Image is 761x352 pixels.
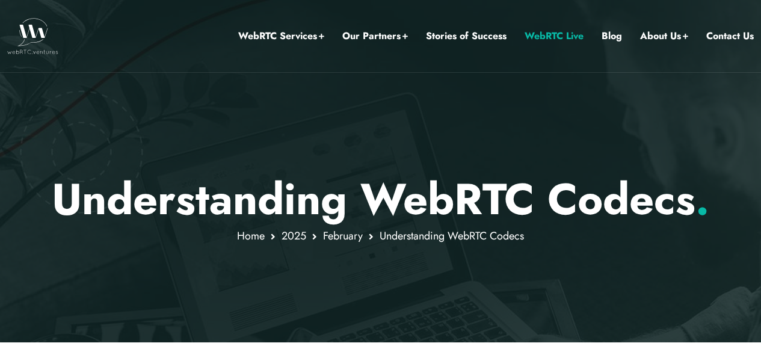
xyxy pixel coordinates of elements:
[380,228,524,244] span: Understanding WebRTC Codecs
[706,28,754,44] a: Contact Us
[695,168,709,230] span: .
[640,28,688,44] a: About Us
[342,28,408,44] a: Our Partners
[602,28,622,44] a: Blog
[282,228,306,244] a: 2025
[28,173,733,225] p: Understanding WebRTC Codecs
[7,18,58,54] img: WebRTC.ventures
[323,228,363,244] a: February
[237,228,265,244] a: Home
[238,28,324,44] a: WebRTC Services
[525,28,584,44] a: WebRTC Live
[426,28,507,44] a: Stories of Success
